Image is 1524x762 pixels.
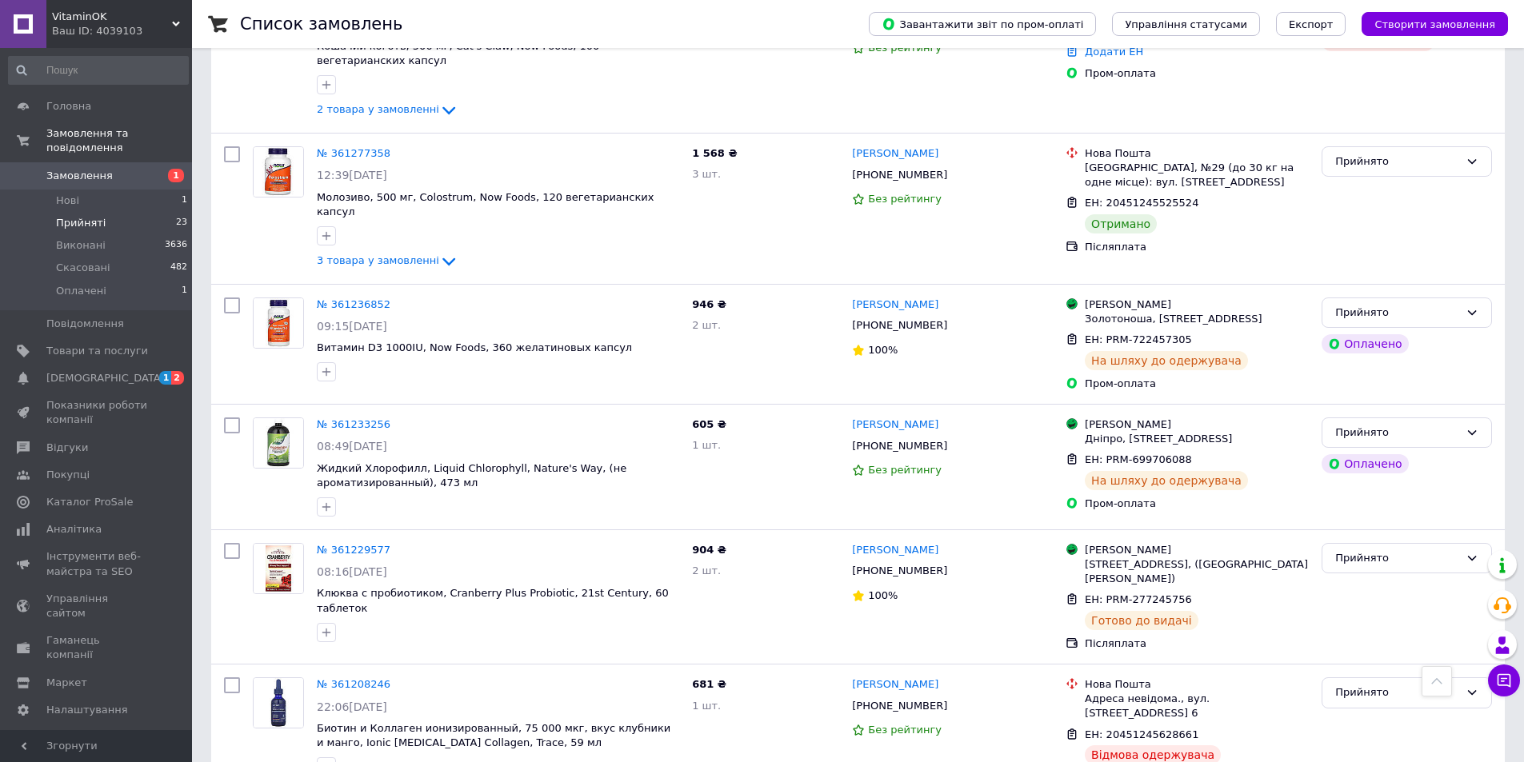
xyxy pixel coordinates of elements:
[170,261,187,275] span: 482
[254,298,303,348] img: Фото товару
[1085,677,1309,692] div: Нова Пошта
[1085,728,1198,740] span: ЕН: 20451245628661
[253,417,304,469] a: Фото товару
[869,12,1096,36] button: Завантажити звіт по пром-оплаті
[253,677,304,728] a: Фото товару
[692,418,726,430] span: 605 ₴
[317,254,458,266] a: 3 товара у замовленні
[317,544,390,556] a: № 361229577
[171,371,184,385] span: 2
[176,216,187,230] span: 23
[52,24,192,38] div: Ваш ID: 4039103
[317,103,439,115] span: 2 товара у замовленні
[253,297,304,349] a: Фото товару
[852,543,938,558] a: [PERSON_NAME]
[1085,543,1309,557] div: [PERSON_NAME]
[56,284,106,298] span: Оплачені
[317,147,390,159] a: № 361277358
[168,169,184,182] span: 1
[692,700,721,712] span: 1 шт.
[46,371,165,385] span: [DEMOGRAPHIC_DATA]
[1085,351,1248,370] div: На шляху до одержувача
[868,589,898,601] span: 100%
[1112,12,1260,36] button: Управління статусами
[1085,453,1192,465] span: ЕН: PRM-699706088
[317,191,654,218] a: Молозиво, 500 мг, Colostrum, Now Foods, 120 вегетарианских капсул
[1322,454,1408,473] div: Оплачено
[317,700,387,713] span: 22:06[DATE]
[1085,197,1198,209] span: ЕН: 20451245525524
[46,169,113,183] span: Замовлення
[254,147,303,197] img: Фото товару
[317,678,390,690] a: № 361208246
[1085,214,1157,233] div: Отримано
[317,103,458,115] a: 2 товара у замовленні
[317,320,387,333] span: 09:15[DATE]
[849,436,950,457] div: [PHONE_NUMBER]
[1085,432,1309,446] div: Дніпро, [STREET_ADDRESS]
[46,441,88,455] span: Відгуки
[849,561,950,581] div: [PHONE_NUMBER]
[849,165,950,186] div: [PHONE_NUMBER]
[253,146,304,197] a: Фото товару
[1085,66,1309,81] div: Пром-оплата
[692,147,737,159] span: 1 568 ₴
[1276,12,1346,36] button: Експорт
[1085,417,1309,432] div: [PERSON_NAME]
[165,238,187,253] span: 3636
[1374,18,1495,30] span: Створити замовлення
[240,14,402,34] h1: Список замовлень
[46,522,102,537] span: Аналітика
[1125,18,1247,30] span: Управління статусами
[46,495,133,509] span: Каталог ProSale
[317,587,669,614] a: Клюква с пробиотиком, Cranberry Plus Probiotic, 21st Century, 60 таблеток
[1085,636,1309,651] div: Післяплата
[868,464,942,476] span: Без рейтингу
[1346,18,1508,30] a: Створити замовлення
[852,146,938,162] a: [PERSON_NAME]
[882,17,1083,31] span: Завантажити звіт по пром-оплаті
[254,418,303,468] img: Фото товару
[1322,334,1408,353] div: Оплачено
[317,418,390,430] a: № 361233256
[56,216,106,230] span: Прийняті
[253,543,304,594] a: Фото товару
[254,544,303,593] img: Фото товару
[56,261,110,275] span: Скасовані
[1085,161,1309,190] div: [GEOGRAPHIC_DATA], №29 (до 30 кг на одне місце): вул. [STREET_ADDRESS]
[317,722,670,749] span: Биотин и Коллаген ионизированный, 75 000 мкг, вкус клубники и манго, Ionic [MEDICAL_DATA] Collage...
[692,544,726,556] span: 904 ₴
[52,10,172,24] span: VitaminOK
[317,298,390,310] a: № 361236852
[868,724,942,736] span: Без рейтингу
[46,592,148,620] span: Управління сайтом
[692,678,726,690] span: 681 ₴
[317,565,387,578] span: 08:16[DATE]
[852,677,938,692] a: [PERSON_NAME]
[46,344,148,358] span: Товари та послуги
[1085,46,1143,58] a: Додати ЕН
[46,703,128,717] span: Налаштування
[317,440,387,453] span: 08:49[DATE]
[692,565,721,576] span: 2 шт.
[1085,377,1309,391] div: Пром-оплата
[56,193,79,208] span: Нові
[317,341,632,353] span: Витамин D3 1000IU, Now Foods, 360 желатиновых капсул
[849,315,950,336] div: [PHONE_NUMBER]
[46,126,192,155] span: Замовлення та повідомлення
[46,317,124,331] span: Повідомлення
[56,238,106,253] span: Виконані
[868,344,898,356] span: 100%
[46,398,148,427] span: Показники роботи компанії
[46,468,90,482] span: Покупці
[317,254,439,266] span: 3 товара у замовленні
[46,633,148,662] span: Гаманець компанії
[317,462,626,489] a: Жидкий Хлорофилл, Liquid Chlorophyll, Nature's Way, (не ароматизированный), 473 мл
[692,319,721,331] span: 2 шт.
[1335,684,1459,701] div: Прийнято
[317,169,387,182] span: 12:39[DATE]
[1085,611,1198,630] div: Готово до видачі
